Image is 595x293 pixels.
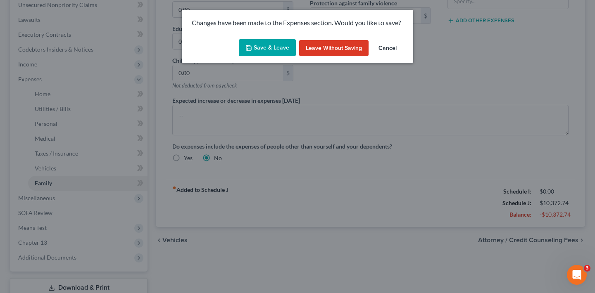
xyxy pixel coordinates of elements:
iframe: Intercom live chat [567,265,587,285]
p: Changes have been made to the Expenses section. Would you like to save? [192,18,403,28]
span: 3 [584,265,590,272]
button: Cancel [372,40,403,57]
button: Leave without Saving [299,40,369,57]
button: Save & Leave [239,39,296,57]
